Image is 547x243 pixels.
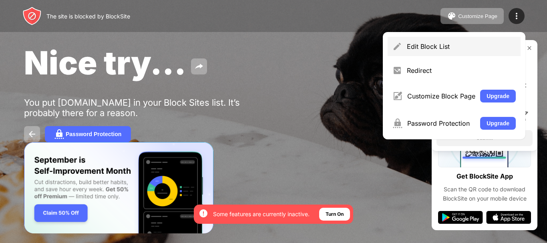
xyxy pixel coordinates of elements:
div: Scan the QR code to download BlockSite on your mobile device [438,185,531,203]
img: password.svg [54,129,64,139]
img: menu-customize.svg [392,91,402,101]
button: Upgrade [480,117,516,130]
iframe: Banner [24,142,213,234]
div: The site is blocked by BlockSite [46,13,130,20]
button: Upgrade [480,90,516,102]
button: Customize Page [440,8,504,24]
img: pallet.svg [447,11,457,21]
img: rate-us-close.svg [526,45,533,51]
img: google-play.svg [438,211,483,224]
div: Password Protection [66,131,121,137]
img: app-store.svg [486,211,531,224]
button: Password Protection [45,126,131,142]
img: menu-password.svg [392,118,402,128]
img: error-circle-white.svg [199,209,208,218]
div: Customize Block Page [407,92,475,100]
img: header-logo.svg [22,6,42,26]
img: menu-redirect.svg [392,66,402,75]
div: Customize Page [458,13,497,19]
img: share.svg [194,62,204,71]
div: You put [DOMAIN_NAME] in your Block Sites list. It’s probably there for a reason. [24,97,271,118]
div: Some features are currently inactive. [213,210,310,218]
div: Password Protection [407,119,475,127]
div: Turn On [326,210,344,218]
img: menu-pencil.svg [392,42,402,51]
div: Edit Block List [407,42,516,50]
img: menu-icon.svg [512,11,521,21]
span: Nice try... [24,43,186,82]
div: Redirect [407,66,516,74]
img: back.svg [27,129,37,139]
